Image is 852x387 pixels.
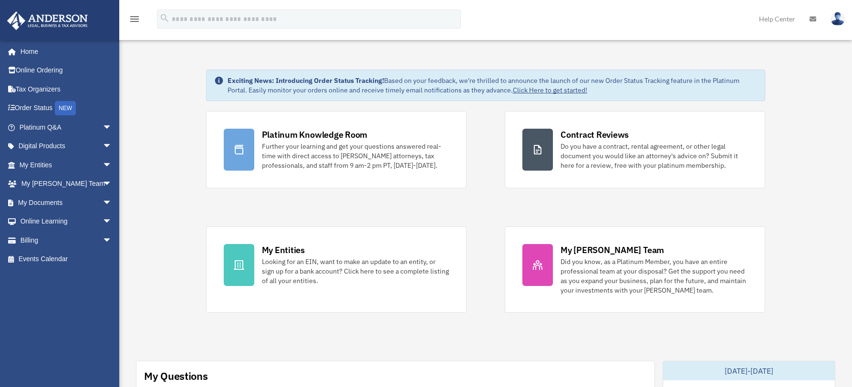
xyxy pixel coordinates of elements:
a: Online Learningarrow_drop_down [7,212,126,231]
strong: Exciting News: Introducing Order Status Tracking! [228,76,384,85]
div: My Questions [144,369,208,383]
span: arrow_drop_down [103,231,122,250]
div: Based on your feedback, we're thrilled to announce the launch of our new Order Status Tracking fe... [228,76,758,95]
span: arrow_drop_down [103,174,122,194]
div: My [PERSON_NAME] Team [561,244,664,256]
a: My Documentsarrow_drop_down [7,193,126,212]
div: Looking for an EIN, want to make an update to an entity, or sign up for a bank account? Click her... [262,257,449,285]
a: Home [7,42,122,61]
div: Further your learning and get your questions answered real-time with direct access to [PERSON_NAM... [262,142,449,170]
span: arrow_drop_down [103,118,122,137]
div: Platinum Knowledge Room [262,129,368,141]
a: My [PERSON_NAME] Teamarrow_drop_down [7,174,126,193]
div: NEW [55,101,76,115]
a: My [PERSON_NAME] Team Did you know, as a Platinum Member, you have an entire professional team at... [505,226,765,313]
div: Did you know, as a Platinum Member, you have an entire professional team at your disposal? Get th... [561,257,748,295]
div: Contract Reviews [561,129,629,141]
span: arrow_drop_down [103,212,122,232]
span: arrow_drop_down [103,137,122,156]
div: My Entities [262,244,305,256]
a: Tax Organizers [7,80,126,99]
a: Contract Reviews Do you have a contract, rental agreement, or other legal document you would like... [505,111,765,188]
div: [DATE]-[DATE] [663,361,835,380]
a: Click Here to get started! [513,86,587,94]
a: Platinum Knowledge Room Further your learning and get your questions answered real-time with dire... [206,111,467,188]
i: search [159,13,170,23]
div: Do you have a contract, rental agreement, or other legal document you would like an attorney's ad... [561,142,748,170]
a: My Entities Looking for an EIN, want to make an update to an entity, or sign up for a bank accoun... [206,226,467,313]
img: Anderson Advisors Platinum Portal [4,11,91,30]
span: arrow_drop_down [103,155,122,175]
img: User Pic [831,12,845,26]
a: My Entitiesarrow_drop_down [7,155,126,174]
a: Order StatusNEW [7,99,126,118]
i: menu [129,13,140,25]
a: menu [129,17,140,25]
a: Online Ordering [7,61,126,80]
a: Digital Productsarrow_drop_down [7,137,126,156]
span: arrow_drop_down [103,193,122,213]
a: Platinum Q&Aarrow_drop_down [7,118,126,137]
a: Billingarrow_drop_down [7,231,126,250]
a: Events Calendar [7,250,126,269]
